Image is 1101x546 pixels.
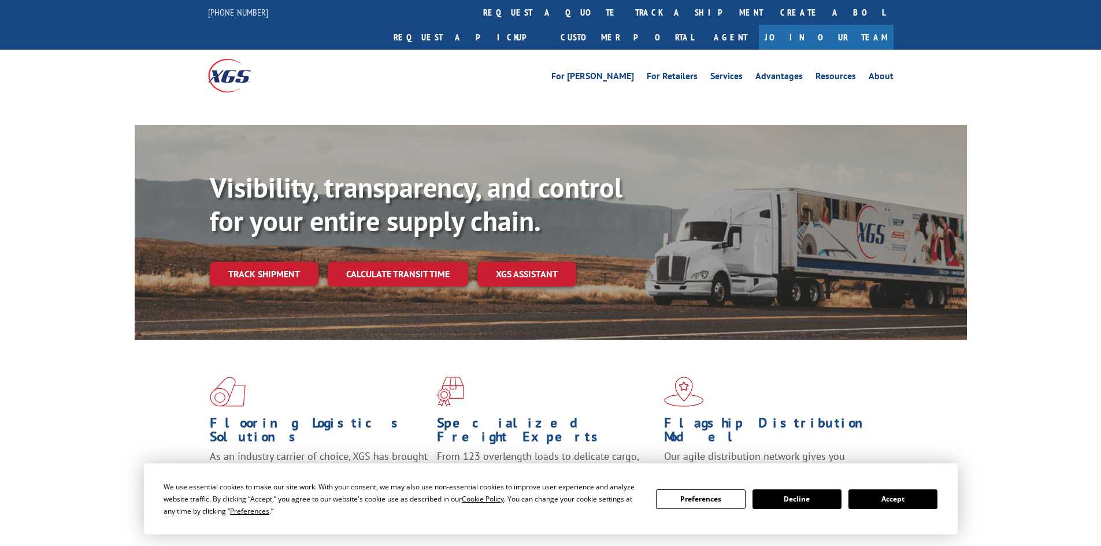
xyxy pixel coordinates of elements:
div: Cookie Consent Prompt [144,463,958,534]
img: xgs-icon-focused-on-flooring-red [437,377,464,407]
h1: Flooring Logistics Solutions [210,416,428,450]
a: Calculate transit time [328,262,468,287]
p: From 123 overlength loads to delicate cargo, our experienced staff knows the best way to move you... [437,450,655,501]
h1: Flagship Distribution Model [664,416,883,450]
button: Decline [752,489,841,509]
span: Preferences [230,506,269,516]
div: We use essential cookies to make our site work. With your consent, we may also use non-essential ... [164,481,642,517]
h1: Specialized Freight Experts [437,416,655,450]
a: Join Our Team [759,25,894,50]
button: Preferences [656,489,745,509]
button: Accept [848,489,937,509]
a: Advantages [755,72,803,84]
a: For [PERSON_NAME] [551,72,634,84]
a: About [869,72,894,84]
a: Services [710,72,743,84]
a: Agent [702,25,759,50]
a: Resources [815,72,856,84]
a: For Retailers [647,72,698,84]
b: Visibility, transparency, and control for your entire supply chain. [210,169,622,239]
a: Customer Portal [552,25,702,50]
span: Our agile distribution network gives you nationwide inventory management on demand. [664,450,877,477]
span: As an industry carrier of choice, XGS has brought innovation and dedication to flooring logistics... [210,450,428,491]
img: xgs-icon-total-supply-chain-intelligence-red [210,377,246,407]
a: Request a pickup [385,25,552,50]
a: Track shipment [210,262,318,286]
a: XGS ASSISTANT [477,262,576,287]
span: Cookie Policy [462,494,504,504]
img: xgs-icon-flagship-distribution-model-red [664,377,704,407]
a: [PHONE_NUMBER] [208,6,268,18]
